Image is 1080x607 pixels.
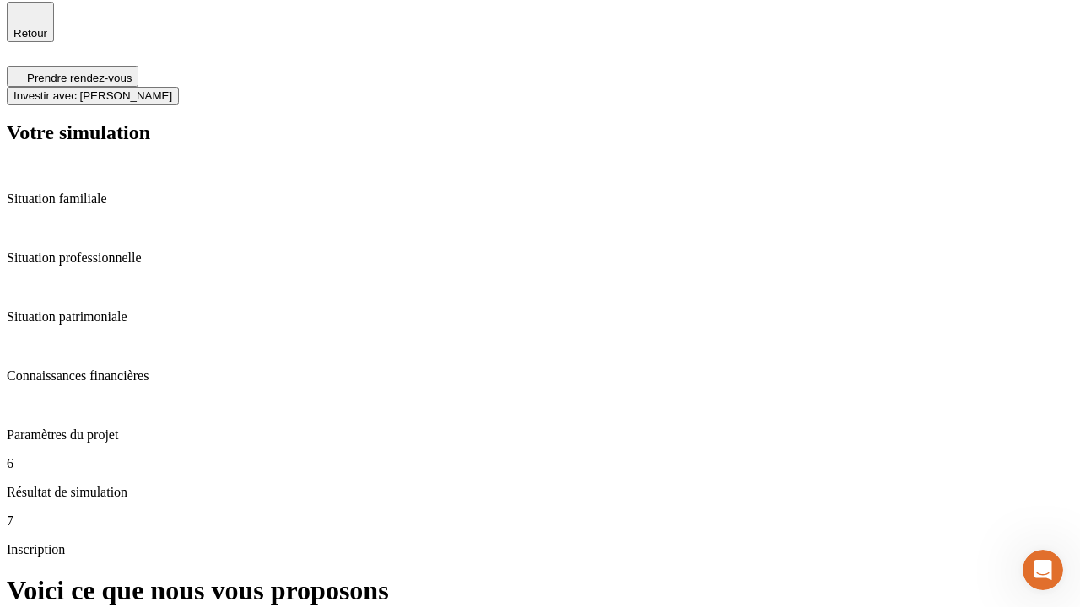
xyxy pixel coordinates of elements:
p: Résultat de simulation [7,485,1073,500]
p: Paramètres du projet [7,427,1073,443]
h1: Voici ce que nous vous proposons [7,575,1073,606]
span: Prendre rendez-vous [27,72,132,84]
button: Prendre rendez-vous [7,66,138,87]
p: Inscription [7,542,1073,557]
button: Investir avec [PERSON_NAME] [7,87,179,105]
p: Situation familiale [7,191,1073,207]
p: Connaissances financières [7,368,1073,384]
span: Investir avec [PERSON_NAME] [13,89,172,102]
p: Situation patrimoniale [7,309,1073,325]
p: Situation professionnelle [7,250,1073,266]
iframe: Intercom live chat [1023,550,1063,590]
h2: Votre simulation [7,121,1073,144]
button: Retour [7,2,54,42]
p: 6 [7,456,1073,471]
span: Retour [13,27,47,40]
p: 7 [7,513,1073,529]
